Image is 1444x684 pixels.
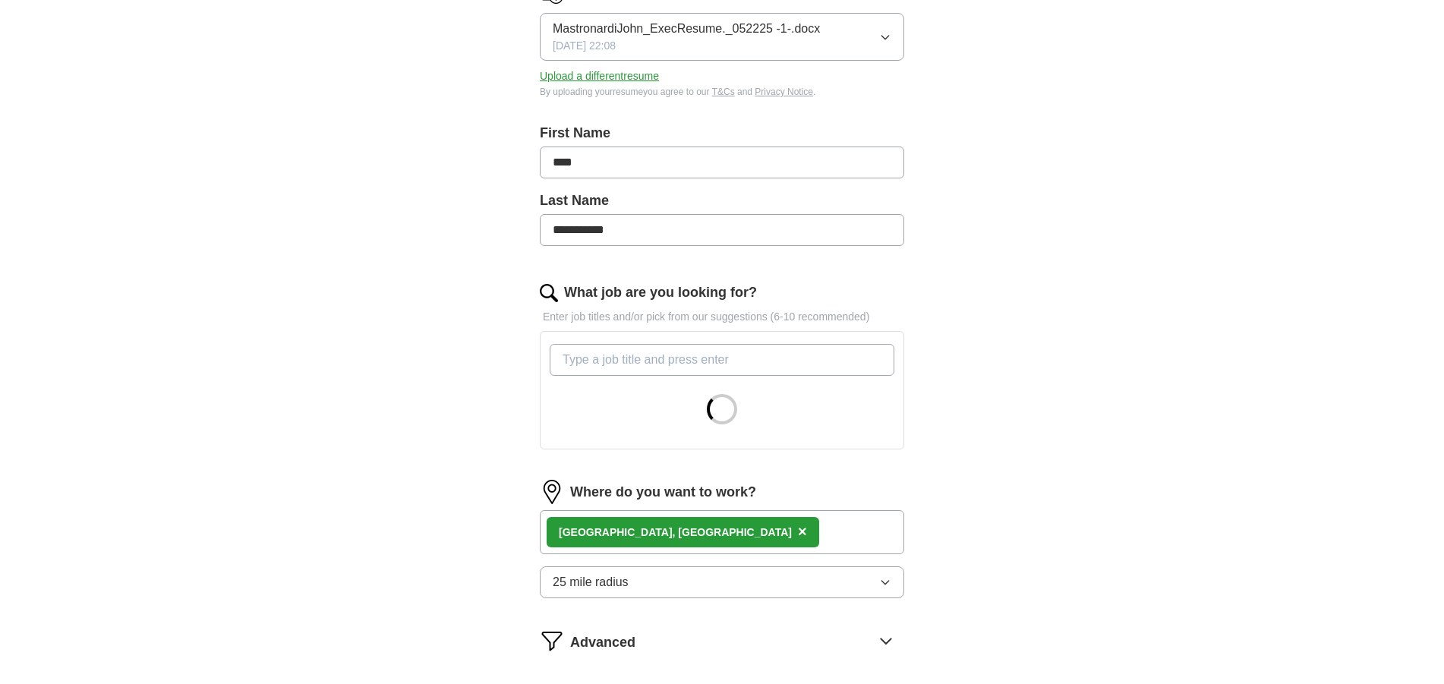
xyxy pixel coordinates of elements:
[712,87,735,97] a: T&Cs
[540,480,564,504] img: location.png
[553,38,616,54] span: [DATE] 22:08
[755,87,813,97] a: Privacy Notice
[553,20,820,38] span: MastronardiJohn_ExecResume._052225 -1-.docx
[570,632,635,653] span: Advanced
[540,566,904,598] button: 25 mile radius
[540,68,659,84] button: Upload a differentresume
[540,284,558,302] img: search.png
[540,85,904,99] div: By uploading your resume you agree to our and .
[564,282,757,303] label: What job are you looking for?
[553,573,629,591] span: 25 mile radius
[540,191,904,211] label: Last Name
[570,482,756,503] label: Where do you want to work?
[559,525,792,541] div: [GEOGRAPHIC_DATA], [GEOGRAPHIC_DATA]
[798,521,807,544] button: ×
[540,123,904,143] label: First Name
[540,13,904,61] button: MastronardiJohn_ExecResume._052225 -1-.docx[DATE] 22:08
[550,344,894,376] input: Type a job title and press enter
[798,523,807,540] span: ×
[540,629,564,653] img: filter
[540,309,904,325] p: Enter job titles and/or pick from our suggestions (6-10 recommended)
